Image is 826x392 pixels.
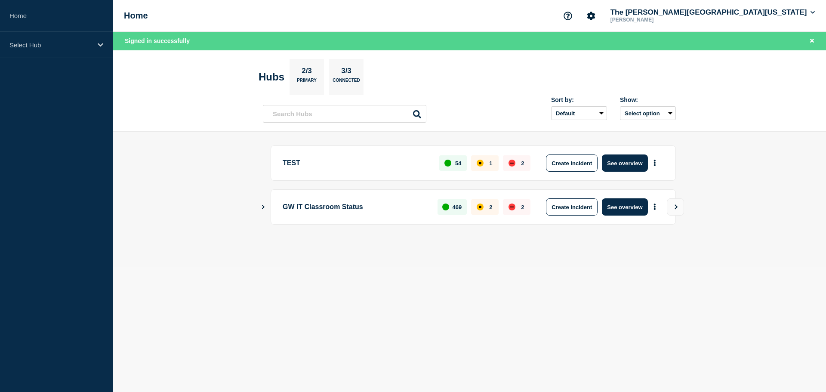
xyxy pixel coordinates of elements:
div: down [509,160,515,167]
div: down [509,204,515,210]
p: TEST [283,154,429,172]
span: Signed in successfully [125,37,190,44]
h1: Home [124,11,148,21]
button: Close banner [807,36,817,46]
p: 54 [455,160,461,167]
button: View [667,198,684,216]
button: Show Connected Hubs [261,204,265,210]
p: Primary [297,78,317,87]
p: 1 [489,160,492,167]
button: Create incident [546,154,598,172]
p: 2/3 [299,67,315,78]
button: More actions [649,155,660,171]
p: 2 [521,204,524,210]
button: Support [559,7,577,25]
button: Select option [620,106,676,120]
p: [PERSON_NAME] [609,17,698,23]
p: Connected [333,78,360,87]
div: up [442,204,449,210]
p: 469 [453,204,462,210]
button: Create incident [546,198,598,216]
div: up [444,160,451,167]
div: Sort by: [551,96,607,103]
button: See overview [602,198,647,216]
p: 3/3 [338,67,355,78]
div: Show: [620,96,676,103]
input: Search Hubs [263,105,426,123]
div: affected [477,204,484,210]
button: See overview [602,154,647,172]
button: The [PERSON_NAME][GEOGRAPHIC_DATA][US_STATE] [609,8,817,17]
select: Sort by [551,106,607,120]
button: Account settings [582,7,600,25]
p: GW IT Classroom Status [283,198,428,216]
p: 2 [521,160,524,167]
h2: Hubs [259,71,284,83]
p: 2 [489,204,492,210]
div: affected [477,160,484,167]
button: More actions [649,199,660,215]
p: Select Hub [9,41,92,49]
